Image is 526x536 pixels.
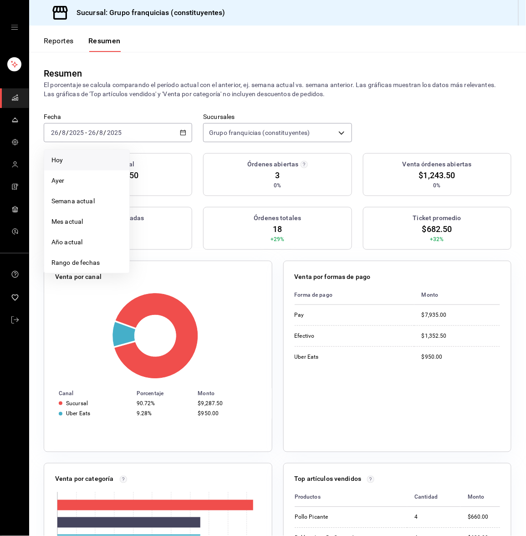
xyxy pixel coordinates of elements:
[99,129,104,136] input: --
[460,488,500,507] th: Monto
[414,514,453,521] div: 4
[104,129,107,136] span: /
[273,223,282,235] span: 18
[66,400,88,407] div: Sucursal
[194,388,271,398] th: Monto
[275,169,280,181] span: 3
[107,129,122,136] input: ----
[55,272,102,282] p: Venta por canal
[295,272,371,282] p: Venta por formas de pago
[137,410,190,417] div: 9.28%
[468,514,500,521] div: $660.00
[44,114,192,120] label: Fecha
[51,196,122,206] span: Semana actual
[403,160,472,169] h3: Venta órdenes abiertas
[44,36,74,52] button: Reportes
[295,474,362,484] p: Top artículos vendidos
[203,114,352,120] label: Sucursales
[51,129,59,136] input: --
[295,332,368,340] div: Efectivo
[271,235,285,243] span: +29%
[55,474,114,484] p: Venta por categoría
[44,80,511,98] p: El porcentaje se calcula comparando el período actual con el anterior, ej. semana actual vs. sema...
[414,285,500,305] th: Monto
[66,129,69,136] span: /
[51,237,122,247] span: Año actual
[69,7,225,18] h3: Sucursal: Grupo franquicias (constituyentes)
[422,353,500,361] div: $950.00
[85,129,87,136] span: -
[11,24,18,31] button: open drawer
[51,176,122,186] span: Ayer
[137,400,190,407] div: 90.72%
[51,217,122,227] span: Mes actual
[295,514,368,521] div: Pollo Picante
[422,332,500,340] div: $1,352.50
[413,213,461,223] h3: Ticket promedio
[274,181,281,190] span: 0%
[96,129,99,136] span: /
[51,258,122,268] span: Rango de fechas
[66,410,90,417] div: Uber Eats
[69,129,84,136] input: ----
[434,181,441,190] span: 0%
[44,36,121,52] div: navigation tabs
[59,129,61,136] span: /
[295,353,368,361] div: Uber Eats
[51,155,122,165] span: Hoy
[422,223,452,235] span: $682.50
[88,129,96,136] input: --
[133,388,194,398] th: Porcentaje
[422,311,500,319] div: $7,935.00
[44,388,133,398] th: Canal
[88,36,121,52] button: Resumen
[209,128,310,137] span: Grupo franquicias (constituyentes)
[295,488,408,507] th: Productos
[198,410,257,417] div: $950.00
[295,311,368,319] div: Pay
[295,285,414,305] th: Forma de pago
[407,488,460,507] th: Cantidad
[247,160,298,169] h3: Órdenes abiertas
[419,169,455,181] span: $1,243.50
[198,400,257,407] div: $9,287.50
[430,235,444,243] span: +32%
[61,129,66,136] input: --
[44,67,82,80] div: Resumen
[254,213,301,223] h3: Órdenes totales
